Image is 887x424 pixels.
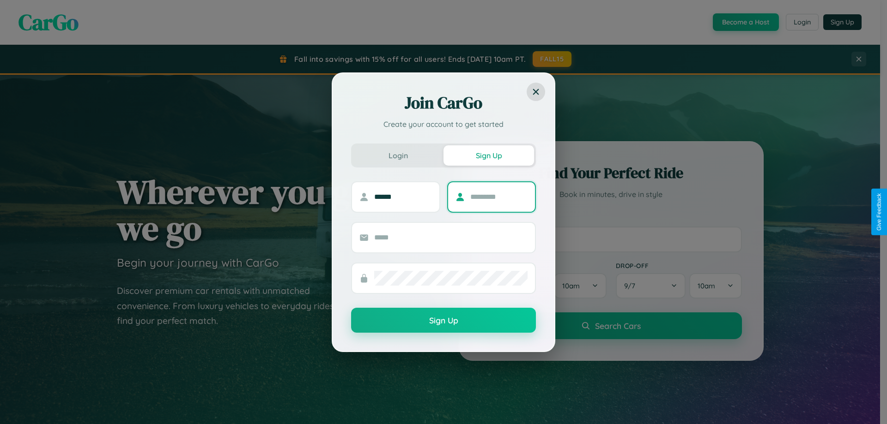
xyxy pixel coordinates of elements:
[443,145,534,166] button: Sign Up
[353,145,443,166] button: Login
[351,308,536,333] button: Sign Up
[351,92,536,114] h2: Join CarGo
[876,193,882,231] div: Give Feedback
[351,119,536,130] p: Create your account to get started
